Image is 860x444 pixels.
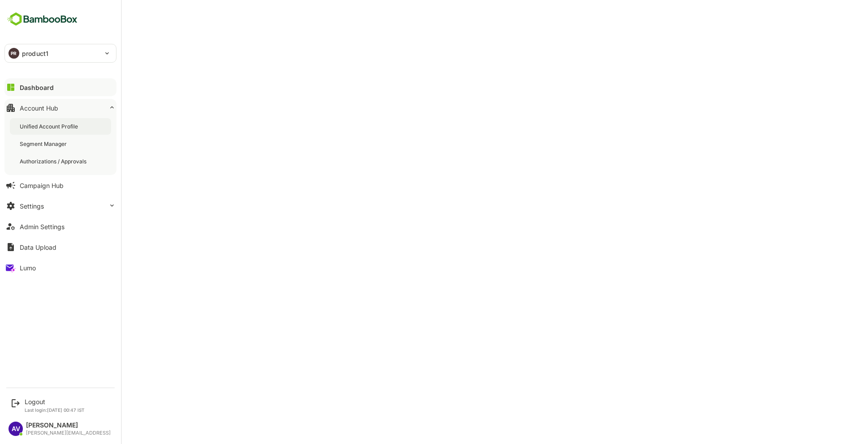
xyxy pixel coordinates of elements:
div: Lumo [20,264,36,272]
div: PR [9,48,19,59]
button: Campaign Hub [4,176,116,194]
div: Logout [25,398,85,406]
div: AV [9,422,23,436]
button: Lumo [4,259,116,277]
button: Settings [4,197,116,215]
div: Campaign Hub [20,182,64,189]
div: [PERSON_NAME] [26,422,111,429]
button: Dashboard [4,78,116,96]
button: Account Hub [4,99,116,117]
button: Data Upload [4,238,116,256]
div: Authorizations / Approvals [20,158,88,165]
img: BambooboxFullLogoMark.5f36c76dfaba33ec1ec1367b70bb1252.svg [4,11,80,28]
div: [PERSON_NAME][EMAIL_ADDRESS] [26,430,111,436]
div: Admin Settings [20,223,64,231]
div: Settings [20,202,44,210]
div: Dashboard [20,84,54,91]
div: PRproduct1 [5,44,116,62]
div: Account Hub [20,104,58,112]
p: product1 [22,49,48,58]
div: Segment Manager [20,140,69,148]
button: Admin Settings [4,218,116,235]
div: Unified Account Profile [20,123,80,130]
p: Last login: [DATE] 00:47 IST [25,407,85,413]
div: Data Upload [20,243,56,251]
